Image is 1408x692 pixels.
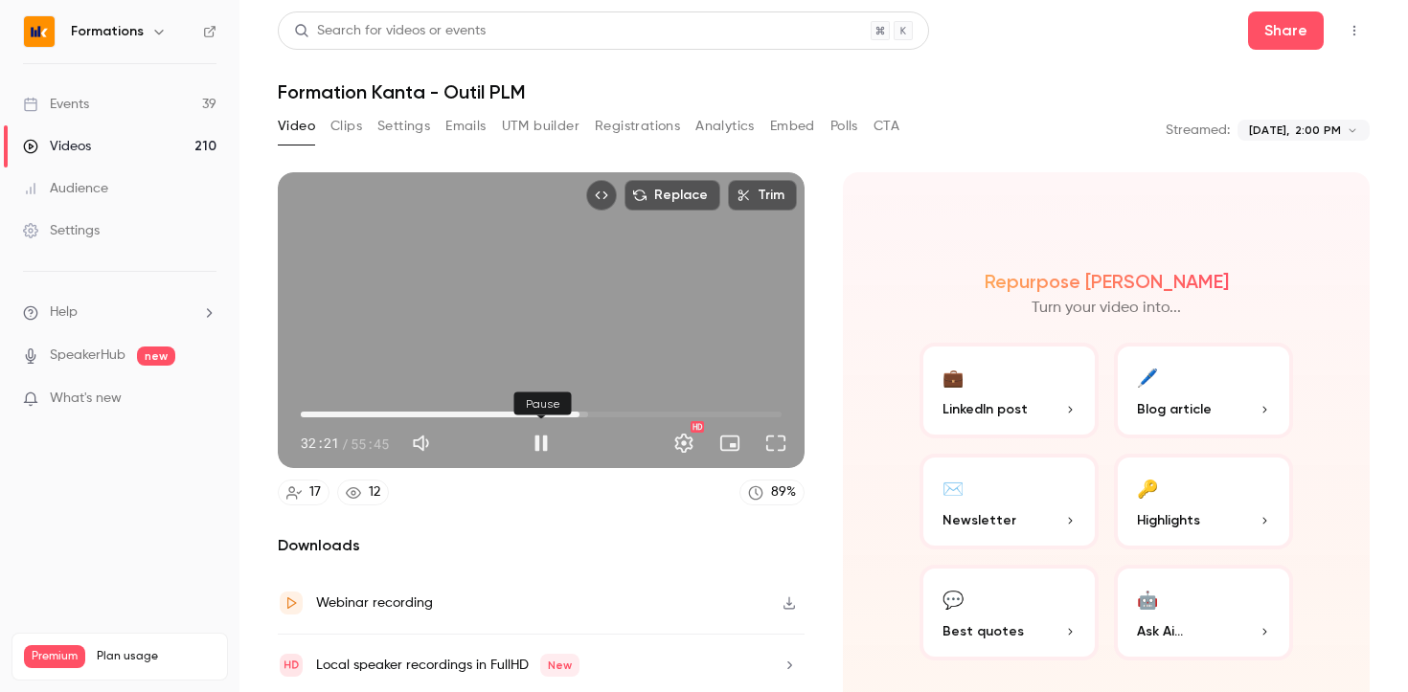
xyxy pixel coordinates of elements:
h2: Repurpose [PERSON_NAME] [985,270,1229,293]
h2: Downloads [278,534,805,557]
h6: Formations [71,22,144,41]
div: 12 [369,482,380,502]
div: 32:21 [301,434,389,454]
div: 🔑 [1137,473,1158,502]
div: 89 % [771,482,796,502]
button: CTA [874,111,899,142]
button: Share [1248,11,1324,50]
a: SpeakerHub [50,346,125,366]
div: Search for videos or events [294,21,486,41]
div: 🤖 [1137,584,1158,614]
span: What's new [50,389,122,409]
h1: Formation Kanta - Outil PLM [278,80,1370,103]
a: 12 [337,480,389,505]
div: 💬 [942,584,964,614]
button: Trim [728,180,797,211]
button: 🔑Highlights [1114,454,1293,549]
a: 17 [278,480,329,505]
button: 🤖Ask Ai... [1114,565,1293,660]
p: Streamed: [1166,121,1230,140]
button: Pause [522,424,560,462]
span: Ask Ai... [1137,621,1183,641]
span: Highlights [1137,510,1200,530]
div: Settings [23,221,100,240]
span: Help [50,302,78,323]
span: Best quotes [942,621,1024,641]
p: Turn your video into... [1032,297,1181,320]
div: Audience [23,179,108,198]
button: Settings [665,424,703,462]
div: 🖊️ [1137,362,1158,391]
span: New [540,654,579,677]
span: LinkedIn post [942,399,1028,419]
button: Mute [404,424,443,462]
button: Embed [770,111,815,142]
button: Clips [330,111,362,142]
span: Plan usage [97,649,216,664]
div: Events [23,95,89,114]
div: HD [691,421,704,433]
button: 🖊️Blog article [1114,343,1293,438]
button: 💼LinkedIn post [920,343,1099,438]
div: ✉️ [942,473,964,502]
a: 89% [739,480,805,505]
button: Emails [445,111,486,142]
button: Full screen [757,424,795,462]
span: [DATE], [1249,122,1289,139]
button: Top Bar Actions [1339,15,1370,46]
div: Videos [23,137,91,156]
span: 2:00 PM [1295,122,1341,139]
button: Replace [625,180,720,211]
button: UTM builder [502,111,579,142]
div: 💼 [942,362,964,391]
button: Embed video [586,180,617,211]
span: Premium [24,645,85,668]
span: 32:21 [301,434,339,454]
button: Settings [377,111,430,142]
li: help-dropdown-opener [23,302,216,323]
iframe: Noticeable Trigger [193,391,216,408]
span: Blog article [1137,399,1212,419]
span: / [341,434,349,454]
img: Formations [24,16,55,47]
span: new [137,346,175,366]
div: Local speaker recordings in FullHD [316,654,579,677]
button: Turn on miniplayer [711,424,749,462]
div: Pause [514,392,572,415]
button: 💬Best quotes [920,565,1099,660]
button: Registrations [595,111,680,142]
button: Video [278,111,315,142]
span: Newsletter [942,510,1016,530]
span: 55:45 [351,434,389,454]
button: Polls [830,111,858,142]
div: Webinar recording [316,592,433,614]
div: 17 [309,482,321,502]
button: ✉️Newsletter [920,454,1099,549]
button: Analytics [695,111,755,142]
